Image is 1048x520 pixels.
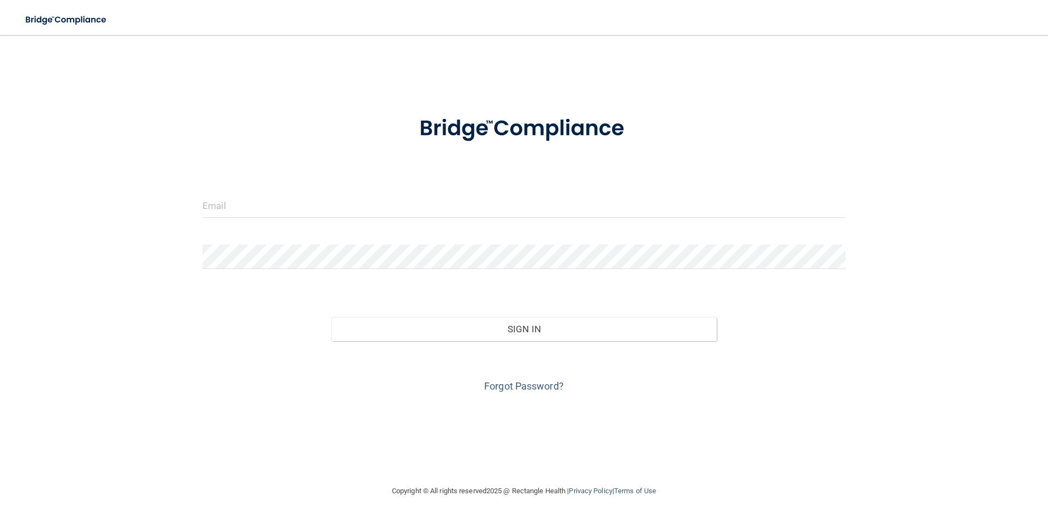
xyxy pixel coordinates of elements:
[614,487,656,495] a: Terms of Use
[484,380,564,392] a: Forgot Password?
[331,317,717,341] button: Sign In
[397,100,651,157] img: bridge_compliance_login_screen.278c3ca4.svg
[16,9,117,31] img: bridge_compliance_login_screen.278c3ca4.svg
[203,193,845,218] input: Email
[569,487,612,495] a: Privacy Policy
[325,474,723,509] div: Copyright © All rights reserved 2025 @ Rectangle Health | |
